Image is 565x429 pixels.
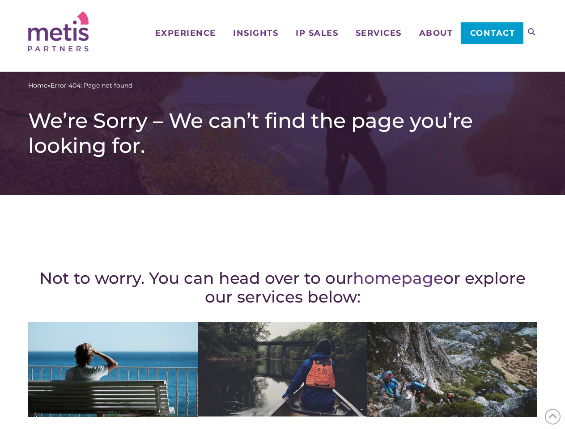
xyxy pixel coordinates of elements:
[470,29,515,37] span: Contact
[51,81,132,90] span: Error 404: Page not found
[28,108,537,158] h1: We’re Sorry – We can’t find the page you’re looking for.
[28,269,537,306] h2: Not to worry. You can head over to our or explore our services below:
[356,29,402,37] span: Services
[353,268,443,288] a: homepage
[419,29,453,37] span: About
[28,81,47,90] a: Home
[233,29,278,37] span: Insights
[545,409,561,425] span: Back to Top
[155,29,216,37] span: Experience
[296,29,338,37] span: IP Sales
[28,81,132,90] span: »
[28,11,89,51] img: Metis Partners
[461,22,523,44] a: Contact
